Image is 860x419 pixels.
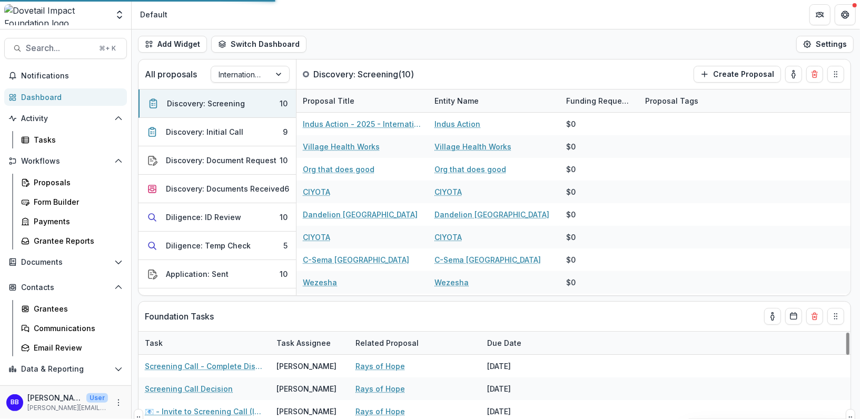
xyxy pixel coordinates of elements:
div: Discovery: Screening [167,98,245,109]
a: Dashboard [4,88,127,106]
button: More [112,396,125,409]
div: Proposal Title [296,95,361,106]
button: Open Contacts [4,279,127,296]
div: Due Date [481,332,560,354]
div: Application: Sent [166,268,229,280]
button: Calendar [785,308,802,325]
div: 6 [284,183,289,194]
div: Payments [34,216,118,227]
div: Grantees [34,303,118,314]
div: $0 [566,186,576,197]
div: $0 [566,118,576,129]
div: 5 [283,240,288,251]
button: Open Data & Reporting [4,361,127,377]
a: Dandelion [GEOGRAPHIC_DATA] [434,209,549,220]
button: Application: Sent10 [139,260,296,288]
p: User [86,393,108,403]
a: Rays of Hope [355,406,405,417]
div: Task [139,332,270,354]
button: toggle-assigned-to-me [785,66,802,83]
div: Task Assignee [270,332,349,354]
div: Entity Name [428,95,485,106]
a: Wezesha [303,277,337,288]
div: Funding Requested [560,95,639,106]
p: Discovery: Screening ( 10 ) [313,68,414,81]
button: Drag [827,66,844,83]
div: 10 [280,155,288,166]
a: Communications [17,320,127,337]
a: CIYOTA [434,232,462,243]
div: Grantee Reports [34,235,118,246]
p: Foundation Tasks [145,310,214,323]
div: Due Date [481,337,528,348]
a: CIYOTA [434,186,462,197]
span: Contacts [21,283,110,292]
a: CIYOTA [303,232,330,243]
button: Diligence: ID Review10 [139,203,296,232]
span: Documents [21,258,110,267]
a: Indus Action [434,118,480,129]
a: Payments [17,213,127,230]
div: Entity Name [428,89,560,112]
a: Grantees [17,300,127,317]
button: Create Proposal [694,66,781,83]
div: 9 [283,126,288,137]
div: Form Builder [34,196,118,207]
div: Tasks [34,134,118,145]
div: Related Proposal [349,332,481,354]
div: Email Review [34,342,118,353]
div: [PERSON_NAME] [276,383,337,394]
div: Diligence: Temp Check [166,240,251,251]
div: $0 [566,277,576,288]
div: $0 [566,141,576,152]
button: Discovery: Document Request10 [139,146,296,175]
p: [PERSON_NAME][EMAIL_ADDRESS][DOMAIN_NAME] [27,403,108,413]
a: Email Review [17,339,127,356]
a: Indus Action - 2025 - International Renewal Prep Form [303,118,422,129]
a: Tasks [17,131,127,148]
button: Discovery: Initial Call9 [139,118,296,146]
div: Funding Requested [560,89,639,112]
p: [PERSON_NAME] [27,392,82,403]
span: Activity [21,114,110,123]
div: [DATE] [481,355,560,377]
div: Proposals [34,177,118,188]
div: $0 [566,232,576,243]
div: Proposal Title [296,89,428,112]
a: 📧 - Invite to Screening Call (Int'l) [145,406,264,417]
button: Get Help [835,4,856,25]
div: Proposal Tags [639,89,770,112]
a: CIYOTA [303,186,330,197]
p: All proposals [145,68,197,81]
span: Data & Reporting [21,365,110,374]
div: [DATE] [481,377,560,400]
button: Drag [827,308,844,325]
button: Settings [796,36,854,53]
div: [PERSON_NAME] [276,406,337,417]
a: C-Sema [GEOGRAPHIC_DATA] [303,254,409,265]
button: Discovery: Documents Received6 [139,175,296,203]
div: 10 [280,98,288,109]
div: Task Assignee [270,337,337,348]
span: Search... [26,43,93,53]
div: Bryan Bahizi [11,399,19,406]
div: [PERSON_NAME] [276,361,337,372]
button: Search... [4,38,127,59]
a: Screening Call Decision [145,383,233,394]
a: C-Sema [GEOGRAPHIC_DATA] [434,254,541,265]
nav: breadcrumb [136,7,172,22]
a: Form Builder [17,193,127,211]
button: Open Documents [4,254,127,271]
div: Proposal Tags [639,95,705,106]
a: Dandelion [GEOGRAPHIC_DATA] [303,209,418,220]
button: Discovery: Screening10 [139,89,296,118]
div: Related Proposal [349,337,425,348]
div: ⌘ + K [97,43,118,54]
a: Proposals [17,174,127,191]
button: Delete card [806,66,823,83]
a: Org that does good [303,164,374,175]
